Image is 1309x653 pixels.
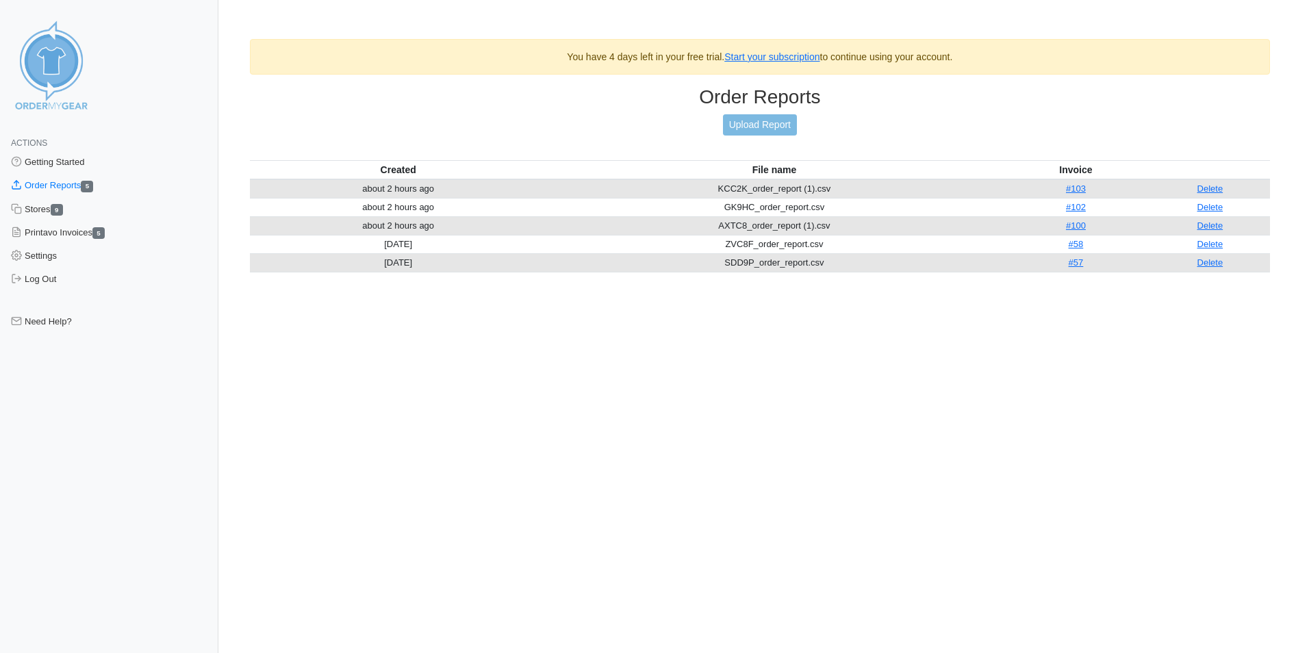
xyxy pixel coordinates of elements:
a: Start your subscription [724,51,819,62]
a: #58 [1069,239,1084,249]
td: [DATE] [250,253,547,272]
td: KCC2K_order_report (1).csv [547,179,1002,199]
th: File name [547,160,1002,179]
td: GK9HC_order_report.csv [547,198,1002,216]
a: Upload Report [723,114,797,136]
a: Delete [1197,202,1223,212]
td: ZVC8F_order_report.csv [547,235,1002,253]
span: 5 [81,181,93,192]
span: Actions [11,138,47,148]
td: AXTC8_order_report (1).csv [547,216,1002,235]
td: about 2 hours ago [250,179,547,199]
th: Invoice [1002,160,1149,179]
a: Delete [1197,239,1223,249]
h3: Order Reports [250,86,1270,109]
th: Created [250,160,547,179]
div: You have 4 days left in your free trial. to continue using your account. [250,39,1270,75]
a: #103 [1066,183,1086,194]
a: Delete [1197,183,1223,194]
span: 9 [51,204,63,216]
a: #102 [1066,202,1086,212]
td: about 2 hours ago [250,216,547,235]
a: #100 [1066,220,1086,231]
span: 5 [92,227,105,239]
td: [DATE] [250,235,547,253]
a: Delete [1197,220,1223,231]
td: SDD9P_order_report.csv [547,253,1002,272]
a: Delete [1197,257,1223,268]
a: #57 [1069,257,1084,268]
td: about 2 hours ago [250,198,547,216]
